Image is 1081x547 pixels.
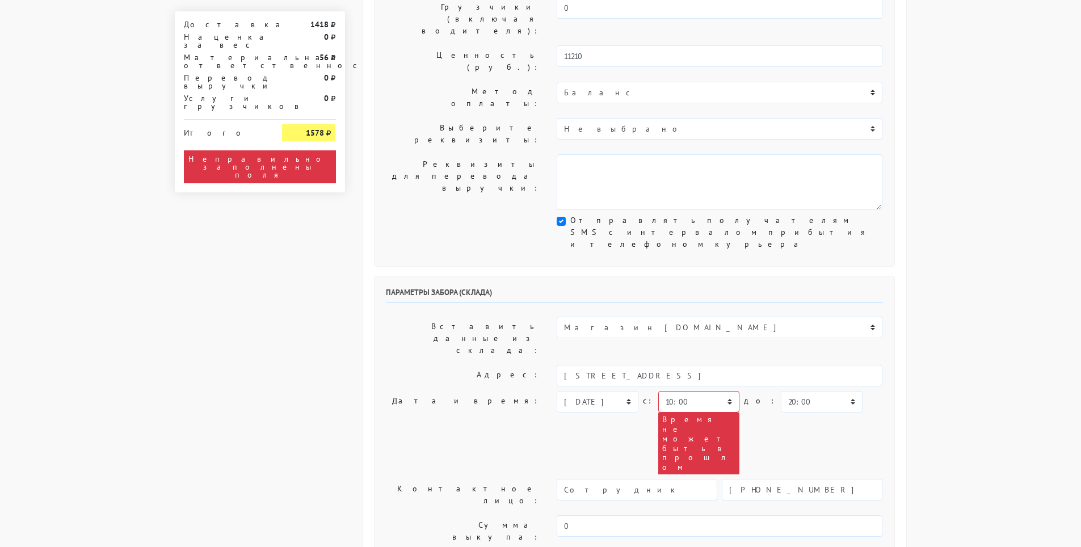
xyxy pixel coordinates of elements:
[175,94,274,110] div: Услуги грузчиков
[324,93,329,103] strong: 0
[377,154,549,210] label: Реквизиты для перевода выручки:
[306,128,324,138] strong: 1578
[377,479,549,511] label: Контактное лицо:
[324,32,329,42] strong: 0
[175,53,274,69] div: Материальная ответственность
[377,391,549,474] label: Дата и время:
[175,33,274,49] div: Наценка за вес
[722,479,882,500] input: Телефон
[377,118,549,150] label: Выберите реквизиты:
[184,124,266,137] div: Итого
[184,150,336,183] div: Неправильно заполнены поля
[557,479,717,500] input: Имя
[377,317,549,360] label: Вставить данные из склада:
[175,74,274,90] div: Перевод выручки
[324,73,329,83] strong: 0
[570,214,882,250] label: Отправлять получателям SMS с интервалом прибытия и телефоном курьера
[744,391,776,411] label: до:
[377,365,549,386] label: Адрес:
[319,52,329,62] strong: 56
[377,45,549,77] label: Ценность (руб.):
[175,20,274,28] div: Доставка
[658,413,739,474] div: Время не может быть в прошлом
[643,391,654,411] label: c:
[310,19,329,30] strong: 1418
[377,82,549,113] label: Метод оплаты:
[377,515,549,547] label: Сумма выкупа:
[386,288,883,303] h6: Параметры забора (склада)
